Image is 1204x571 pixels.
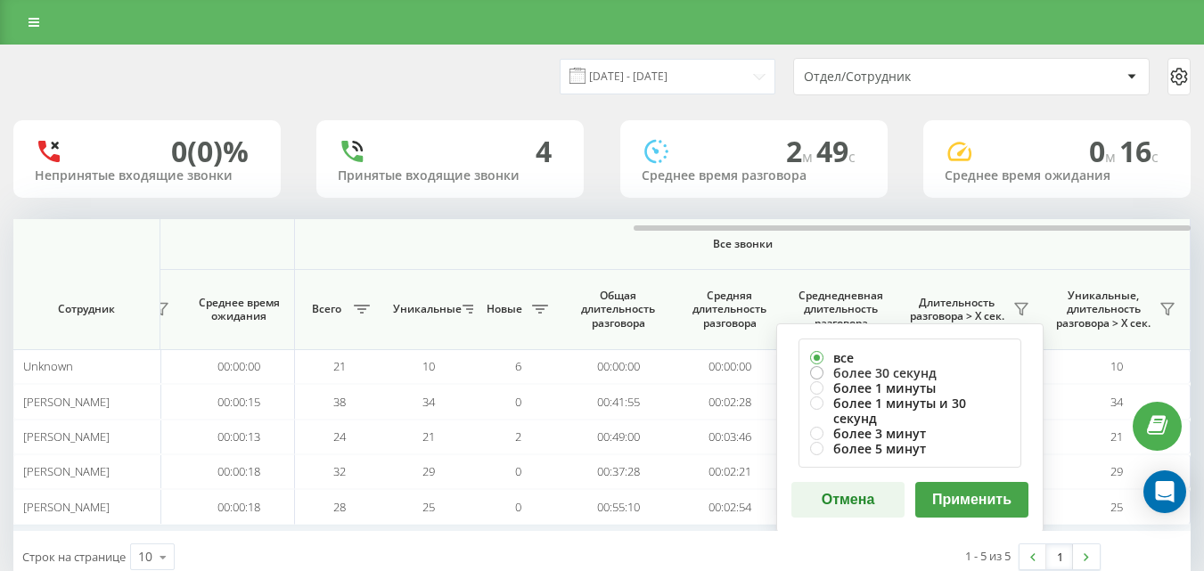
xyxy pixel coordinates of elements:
span: 10 [422,358,435,374]
div: 1 - 5 из 5 [965,547,1011,565]
div: 4 [536,135,552,168]
span: Все звонки [348,237,1137,251]
label: более 5 минут [810,441,1010,456]
span: 25 [1110,499,1123,515]
span: 24 [333,428,346,445]
td: 00:02:28 [674,384,785,419]
span: 21 [1110,428,1123,445]
span: [PERSON_NAME] [23,499,110,515]
span: 49 [816,132,856,170]
span: 2 [515,428,521,445]
span: Строк на странице [22,549,126,565]
td: 00:00:15 [184,384,295,419]
div: Open Intercom Messenger [1143,470,1186,513]
td: 00:37:28 [562,454,674,489]
span: Среднее время ожидания [197,296,281,323]
span: Общая длительность разговора [576,289,660,330]
span: Сотрудник [29,302,144,316]
td: 00:00:18 [184,489,295,524]
td: 00:00:13 [184,420,295,454]
td: 00:03:46 [674,420,785,454]
span: Длительность разговора > Х сек. [905,296,1008,323]
span: 6 [515,358,521,374]
span: Средняя длительность разговора [687,289,772,330]
div: Принятые входящие звонки [338,168,562,184]
span: м [1105,147,1119,167]
span: 21 [422,428,435,445]
span: 0 [515,463,521,479]
span: Среднедневная длительность разговора [799,289,883,330]
label: все [810,350,1010,365]
span: [PERSON_NAME] [23,394,110,410]
span: 10 [1110,358,1123,374]
td: 00:55:10 [562,489,674,524]
span: 34 [1110,394,1123,410]
span: 34 [422,394,435,410]
span: Уникальные [393,302,457,316]
span: 0 [515,394,521,410]
span: Unknown [23,358,73,374]
span: 0 [515,499,521,515]
td: 00:00:00 [562,349,674,384]
a: 1 [1046,544,1073,569]
label: более 3 минут [810,426,1010,441]
span: c [848,147,856,167]
td: 00:41:55 [562,384,674,419]
span: [PERSON_NAME] [23,428,110,445]
div: Среднее время разговора [642,168,866,184]
span: 16 [1119,132,1159,170]
button: Отмена [791,482,905,518]
span: [PERSON_NAME] [23,463,110,479]
button: Применить [915,482,1028,518]
span: 2 [786,132,816,170]
div: Отдел/Сотрудник [804,69,1017,85]
span: 29 [1110,463,1123,479]
span: 32 [333,463,346,479]
span: 25 [422,499,435,515]
label: более 1 минуты [810,380,1010,396]
div: Непринятые входящие звонки [35,168,259,184]
span: 28 [333,499,346,515]
td: 00:00:00 [184,349,295,384]
span: Всего [304,302,348,316]
td: 00:00:18 [184,454,295,489]
td: 00:02:54 [674,489,785,524]
td: 00:00:00 [674,349,785,384]
label: более 30 секунд [810,365,1010,380]
label: более 1 минуты и 30 секунд [810,396,1010,426]
span: 29 [422,463,435,479]
div: 10 [138,548,152,566]
span: м [802,147,816,167]
span: Уникальные, длительность разговора > Х сек. [1052,289,1154,330]
span: Новые [482,302,527,316]
span: 0 [1089,132,1119,170]
span: 38 [333,394,346,410]
td: 00:02:21 [674,454,785,489]
span: 21 [333,358,346,374]
td: 00:49:00 [562,420,674,454]
div: Среднее время ожидания [945,168,1169,184]
div: 0 (0)% [171,135,249,168]
span: c [1151,147,1159,167]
